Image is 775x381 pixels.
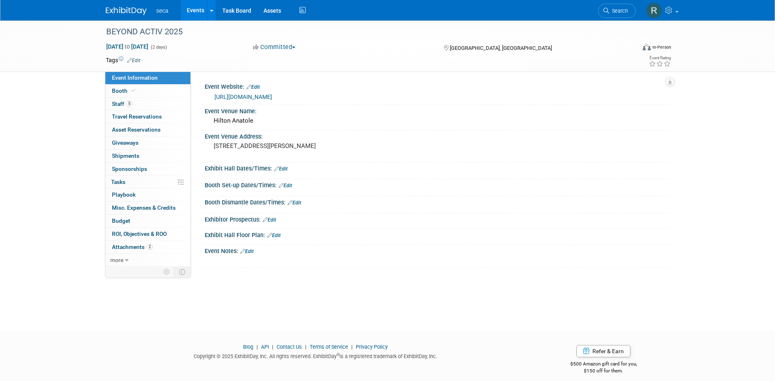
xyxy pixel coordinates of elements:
[105,163,190,175] a: Sponsorships
[103,25,623,39] div: BEYOND ACTIV 2025
[105,150,190,162] a: Shipments
[211,114,663,127] div: Hilton Anatole
[337,352,339,357] sup: ®
[279,183,292,188] a: Edit
[288,200,301,206] a: Edit
[111,179,125,185] span: Tasks
[205,229,670,240] div: Exhibit Hall Floor Plan:
[255,344,260,350] span: |
[609,8,628,14] span: Search
[105,215,190,227] a: Budget
[105,188,190,201] a: Playbook
[127,58,141,63] a: Edit
[105,98,190,110] a: Staff5
[105,202,190,214] a: Misc. Expenses & Credits
[538,355,670,374] div: $500 Amazon gift card for you,
[110,257,123,263] span: more
[112,139,138,146] span: Giveaways
[450,45,552,51] span: [GEOGRAPHIC_DATA], [GEOGRAPHIC_DATA]
[106,351,526,360] div: Copyright © 2025 ExhibitDay, Inc. All rights reserved. ExhibitDay is a registered trademark of Ex...
[538,368,670,374] div: $150 off for them.
[263,217,276,223] a: Edit
[160,267,174,277] td: Personalize Event Tab Strip
[250,43,299,52] button: Committed
[112,166,147,172] span: Sponsorships
[105,123,190,136] a: Asset Reservations
[205,245,670,255] div: Event Notes:
[349,344,355,350] span: |
[267,233,281,238] a: Edit
[205,105,670,115] div: Event Venue Name:
[261,344,269,350] a: API
[105,85,190,97] a: Booth
[205,130,670,141] div: Event Venue Address:
[147,244,153,250] span: 2
[112,74,158,81] span: Event Information
[205,213,670,224] div: Exhibitor Prospectus:
[105,72,190,84] a: Event Information
[270,344,275,350] span: |
[112,126,161,133] span: Asset Reservations
[205,81,670,91] div: Event Website:
[105,254,190,267] a: more
[652,44,671,50] div: In-Person
[106,43,149,50] span: [DATE] [DATE]
[105,137,190,149] a: Giveaways
[112,231,167,237] span: ROI, Objectives & ROO
[126,101,132,107] span: 5
[587,43,672,55] div: Event Format
[156,7,169,14] span: seca
[131,88,135,93] i: Booth reservation complete
[112,191,136,198] span: Playbook
[112,101,132,107] span: Staff
[112,87,137,94] span: Booth
[106,7,147,15] img: ExhibitDay
[243,344,253,350] a: Blog
[112,113,162,120] span: Travel Reservations
[356,344,388,350] a: Privacy Policy
[105,228,190,240] a: ROI, Objectives & ROO
[112,217,130,224] span: Budget
[174,267,190,277] td: Toggle Event Tabs
[106,56,141,64] td: Tags
[277,344,302,350] a: Contact Us
[205,196,670,207] div: Booth Dismantle Dates/Times:
[112,244,153,250] span: Attachments
[576,345,630,357] a: Refer & Earn
[646,3,662,18] img: Rachel Jordan
[112,152,139,159] span: Shipments
[150,45,167,50] span: (2 days)
[303,344,308,350] span: |
[214,142,389,150] pre: [STREET_ADDRESS][PERSON_NAME]
[112,204,176,211] span: Misc. Expenses & Credits
[205,162,670,173] div: Exhibit Hall Dates/Times:
[240,249,254,254] a: Edit
[649,56,671,60] div: Event Rating
[310,344,348,350] a: Terms of Service
[598,4,636,18] a: Search
[274,166,288,172] a: Edit
[205,179,670,190] div: Booth Set-up Dates/Times:
[105,241,190,253] a: Attachments2
[105,110,190,123] a: Travel Reservations
[643,44,651,50] img: Format-Inperson.png
[123,43,131,50] span: to
[214,94,272,100] a: [URL][DOMAIN_NAME]
[105,176,190,188] a: Tasks
[246,84,260,90] a: Edit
